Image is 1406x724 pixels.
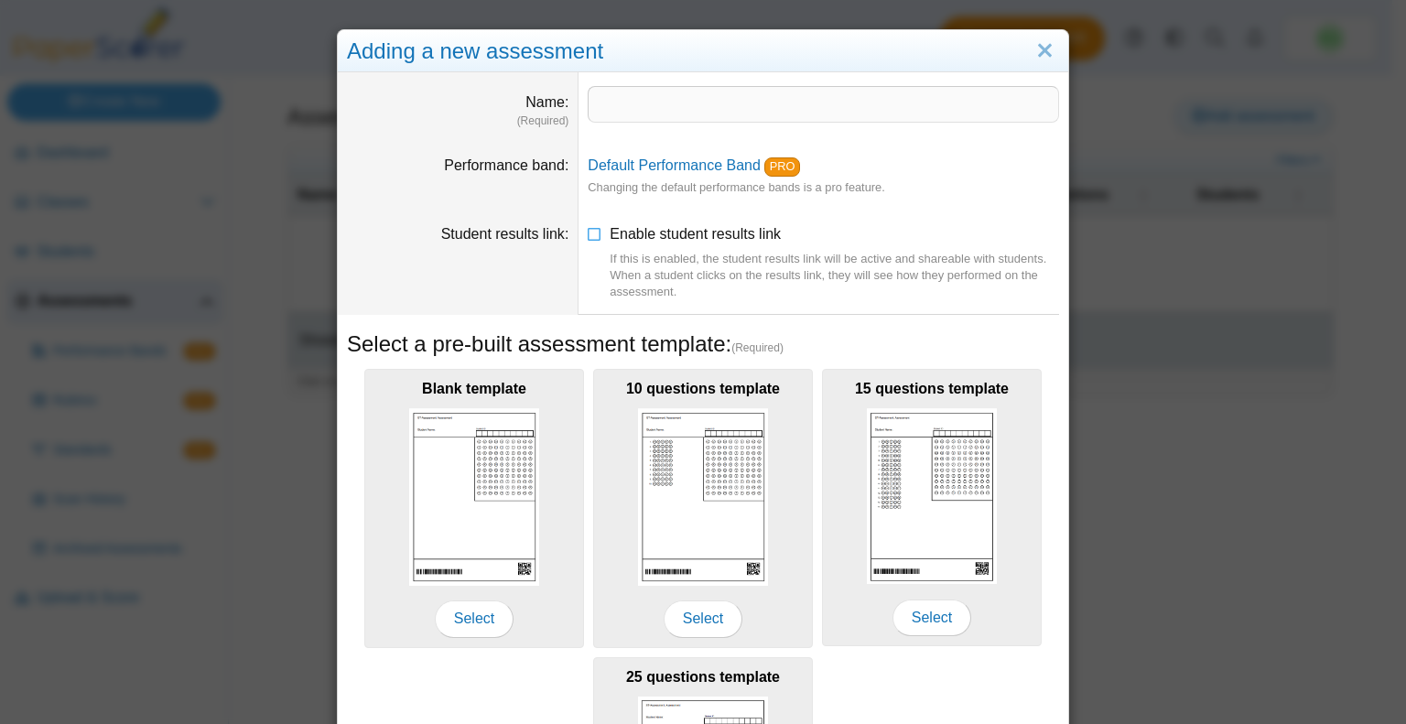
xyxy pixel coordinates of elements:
h5: Select a pre-built assessment template: [347,329,1059,360]
img: scan_sheet_blank.png [409,408,539,585]
small: Changing the default performance bands is a pro feature. [588,180,884,194]
b: 25 questions template [626,669,780,685]
b: 10 questions template [626,381,780,396]
label: Student results link [441,226,569,242]
label: Performance band [444,157,568,173]
b: Blank template [422,381,526,396]
span: Select [435,600,514,637]
div: Adding a new assessment [338,30,1068,73]
a: Default Performance Band [588,157,761,173]
span: Select [892,600,971,636]
label: Name [525,94,568,110]
img: scan_sheet_15_questions.png [867,408,997,584]
a: Close [1031,36,1059,67]
span: Enable student results link [610,226,1059,300]
dfn: (Required) [347,113,568,129]
a: PRO [764,157,800,176]
span: Select [664,600,742,637]
span: (Required) [731,340,784,356]
img: scan_sheet_10_questions.png [638,408,768,585]
div: If this is enabled, the student results link will be active and shareable with students. When a s... [610,251,1059,301]
b: 15 questions template [855,381,1009,396]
